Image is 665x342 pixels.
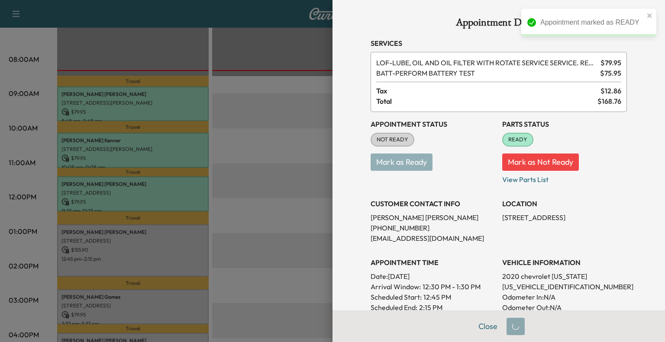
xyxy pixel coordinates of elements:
h1: Appointment Details [371,17,627,31]
span: Tax [376,86,600,96]
h3: Parts Status [502,119,627,129]
h3: VEHICLE INFORMATION [502,257,627,268]
p: Date: [DATE] [371,271,495,281]
h3: Appointment Status [371,119,495,129]
p: Scheduled End: [371,302,417,313]
p: 2020 chevrolet [US_STATE] [502,271,627,281]
p: Arrival Window: [371,281,495,292]
span: $ 168.76 [597,96,621,106]
span: NOT READY [371,135,413,144]
p: [PHONE_NUMBER] [371,223,495,233]
p: [STREET_ADDRESS] [502,212,627,223]
span: PERFORM BATTERY TEST [376,68,597,78]
p: Odometer In: N/A [502,292,627,302]
span: $ 12.86 [600,86,621,96]
button: Mark as Not Ready [502,153,579,171]
span: $ 75.95 [600,68,621,78]
div: Appointment marked as READY [540,17,644,28]
p: [US_VEHICLE_IDENTIFICATION_NUMBER] [502,281,627,292]
h3: CUSTOMER CONTACT INFO [371,198,495,209]
p: [EMAIL_ADDRESS][DOMAIN_NAME] [371,233,495,243]
p: [PERSON_NAME] [PERSON_NAME] [371,212,495,223]
p: View Parts List [502,171,627,185]
p: Odometer Out: N/A [502,302,627,313]
span: READY [503,135,533,144]
span: $ 79.95 [600,58,621,68]
span: Total [376,96,597,106]
button: close [647,12,653,19]
span: LUBE, OIL AND OIL FILTER WITH ROTATE SERVICE SERVICE. RESET OIL LIFE MONITOR. HAZARDOUS WASTE FEE... [376,58,597,68]
p: 12:45 PM [423,292,451,302]
h3: LOCATION [502,198,627,209]
p: 2:15 PM [419,302,442,313]
p: Scheduled Start: [371,292,422,302]
h3: APPOINTMENT TIME [371,257,495,268]
h3: Services [371,38,627,48]
span: 12:30 PM - 1:30 PM [423,281,481,292]
button: Close [473,318,503,335]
